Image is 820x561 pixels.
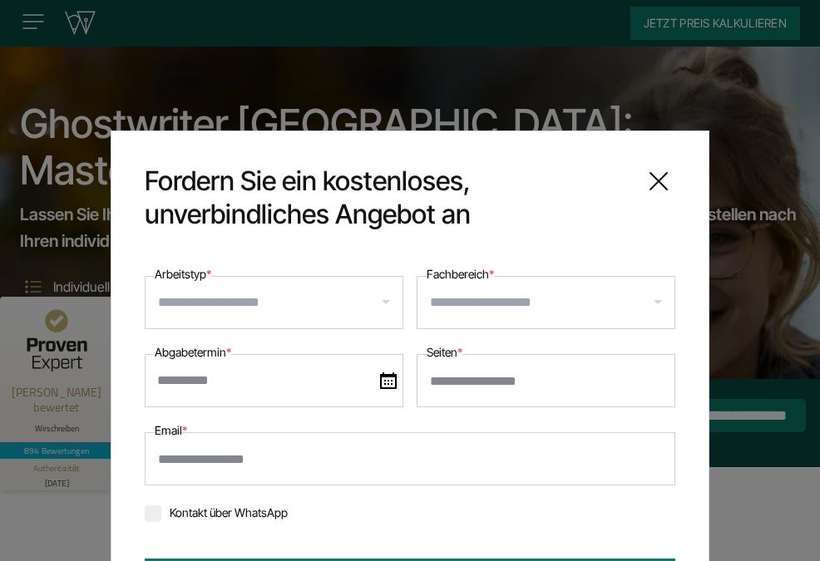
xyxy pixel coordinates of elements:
span: Fordern Sie ein kostenloses, unverbindliches Angebot an [145,165,629,231]
input: date [145,354,403,407]
label: Arbeitstyp [155,264,211,284]
label: Kontakt über WhatsApp [145,505,288,519]
img: date [380,372,397,389]
label: Seiten [427,342,462,362]
label: Abgabetermin [155,342,231,362]
label: Email [155,421,187,440]
label: Fachbereich [427,264,494,284]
